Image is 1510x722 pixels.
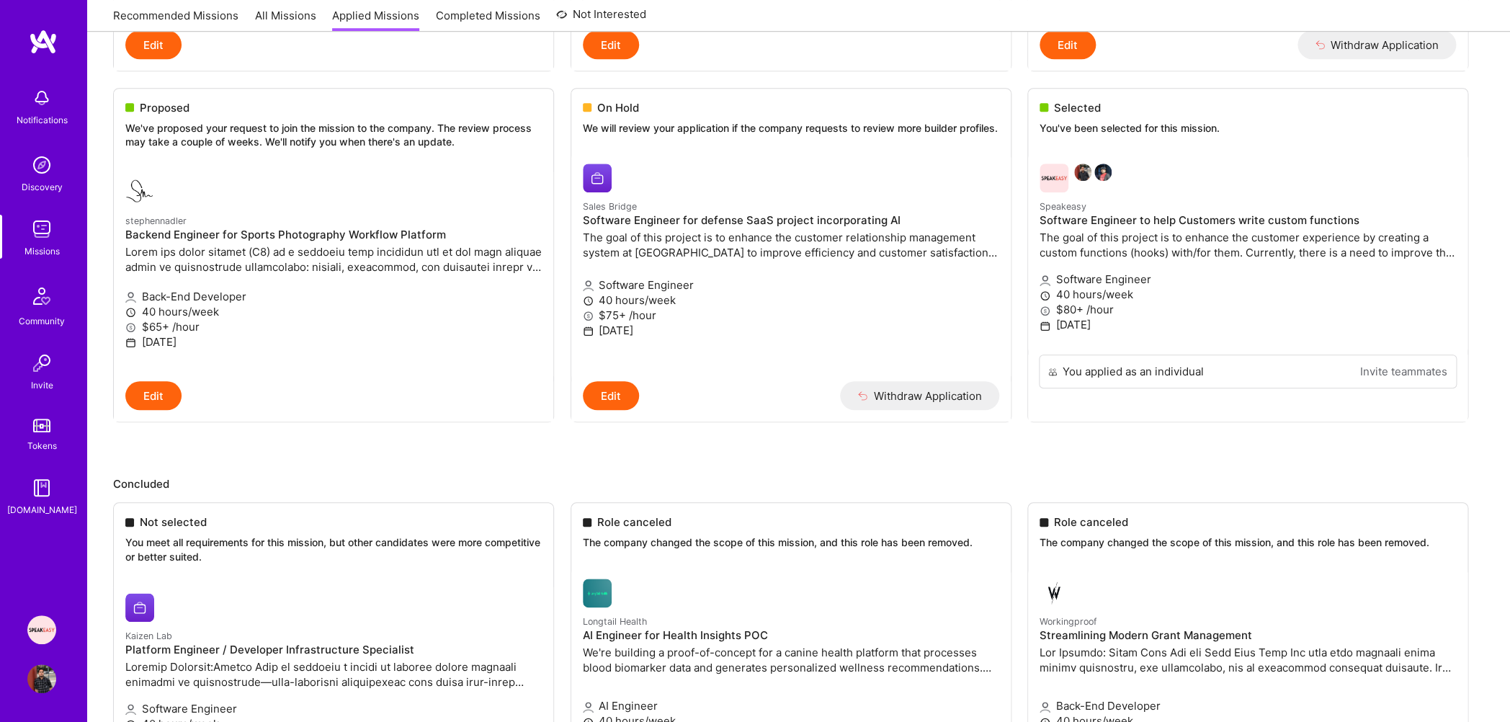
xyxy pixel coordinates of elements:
[27,349,56,378] img: Invite
[597,100,639,115] span: On Hold
[27,438,57,453] div: Tokens
[140,514,207,530] span: Not selected
[24,279,59,313] img: Community
[125,215,187,226] small: stephennadler
[571,152,1011,381] a: Sales Bridge company logoSales BridgeSoftware Engineer for defense SaaS project incorporating AIT...
[583,201,637,212] small: Sales Bridge
[125,535,542,563] p: You meet all requirements for this mission, but other candidates were more competitive or better ...
[125,244,542,275] p: Lorem ips dolor sitamet (C8) ad e seddoeiu temp incididun utl et dol magn aliquae admin ve quisno...
[24,664,60,693] a: User Avatar
[125,643,542,656] h4: Platform Engineer / Developer Infrastructure Specialist
[125,30,182,59] button: Edit
[125,289,542,304] p: Back-End Developer
[583,295,594,306] i: icon Clock
[840,381,999,410] button: Withdraw Application
[583,277,999,293] p: Software Engineer
[19,313,65,329] div: Community
[125,704,136,715] i: icon Applicant
[583,323,999,338] p: [DATE]
[17,112,68,128] div: Notifications
[27,473,56,502] img: guide book
[125,334,542,349] p: [DATE]
[125,178,154,207] img: stephennadler company logo
[583,381,639,410] button: Edit
[125,701,542,716] p: Software Engineer
[27,151,56,179] img: discovery
[125,659,542,690] p: Loremip Dolorsit:Ametco Adip el seddoeiu t incidi ut laboree dolore magnaali enimadmi ve quisnost...
[125,322,136,333] i: icon MoneyGray
[436,8,540,32] a: Completed Missions
[113,476,1484,491] p: Concluded
[583,293,999,308] p: 40 hours/week
[27,215,56,244] img: teamwork
[125,337,136,348] i: icon Calendar
[583,214,999,227] h4: Software Engineer for defense SaaS project incorporating AI
[7,502,77,517] div: [DOMAIN_NAME]
[583,280,594,291] i: icon Applicant
[583,311,594,321] i: icon MoneyGray
[255,8,316,32] a: All Missions
[27,84,56,112] img: bell
[125,630,172,641] small: Kaizen Lab
[125,593,154,622] img: Kaizen Lab company logo
[27,615,56,644] img: Speakeasy: Software Engineer to help Customers write custom functions
[583,121,999,135] p: We will review your application if the company requests to review more builder profiles.
[583,326,594,337] i: icon Calendar
[29,29,58,55] img: logo
[24,244,60,259] div: Missions
[140,100,189,115] span: Proposed
[31,378,53,393] div: Invite
[583,308,999,323] p: $75+ /hour
[125,228,542,241] h4: Backend Engineer for Sports Photography Workflow Platform
[1297,30,1457,59] button: Withdraw Application
[1040,30,1096,59] button: Edit
[583,230,999,260] p: The goal of this project is to enhance the customer relationship management system at [GEOGRAPHIC...
[125,319,542,334] p: $65+ /hour
[332,8,419,32] a: Applied Missions
[22,179,63,195] div: Discovery
[125,121,542,149] p: We've proposed your request to join the mission to the company. The review process may take a cou...
[125,307,136,318] i: icon Clock
[125,381,182,410] button: Edit
[125,292,136,303] i: icon Applicant
[114,166,553,381] a: stephennadler company logostephennadlerBackend Engineer for Sports Photography Workflow PlatformL...
[583,164,612,192] img: Sales Bridge company logo
[33,419,50,432] img: tokens
[583,30,639,59] button: Edit
[556,6,646,32] a: Not Interested
[27,664,56,693] img: User Avatar
[24,615,60,644] a: Speakeasy: Software Engineer to help Customers write custom functions
[113,8,238,32] a: Recommended Missions
[125,304,542,319] p: 40 hours/week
